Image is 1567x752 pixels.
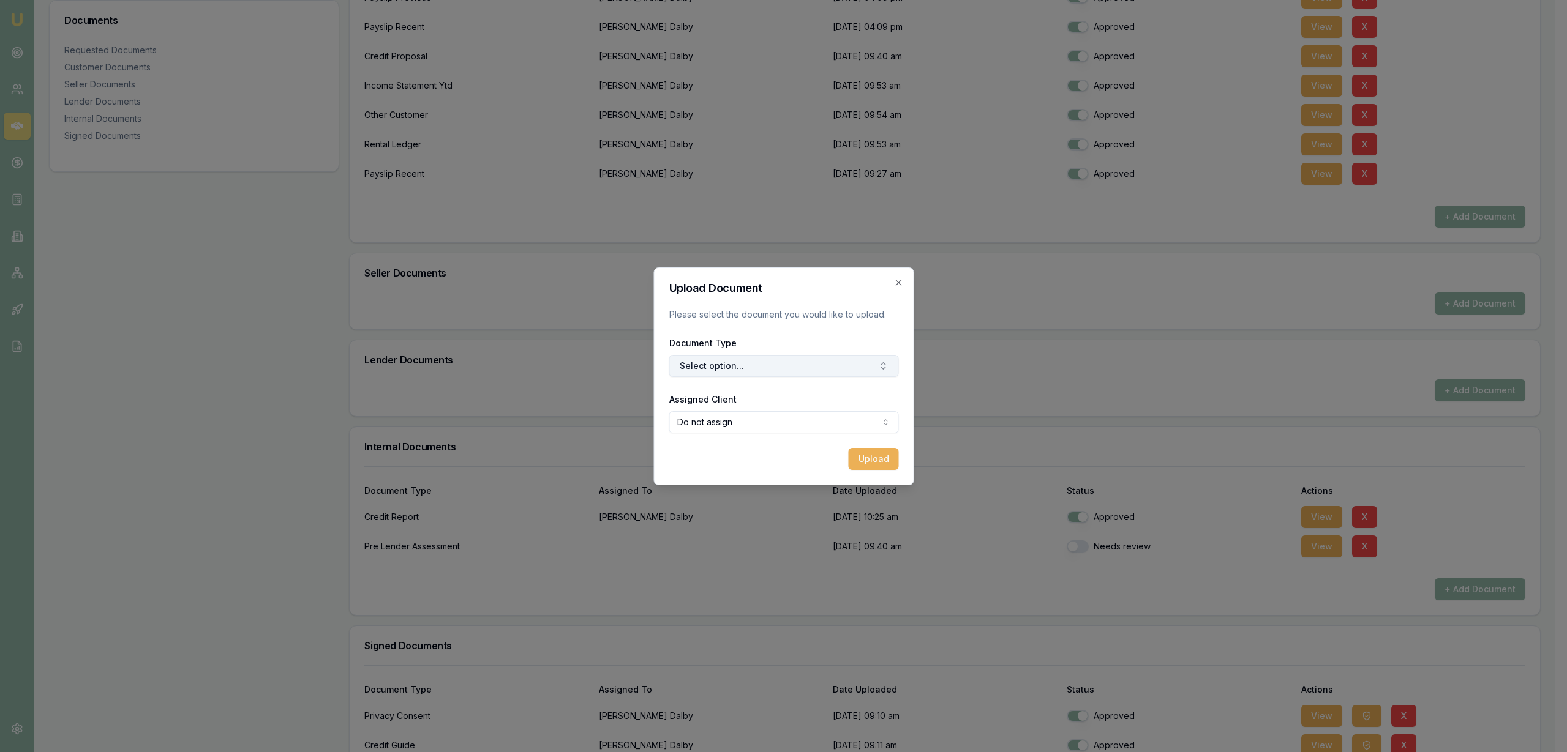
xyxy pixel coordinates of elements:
h2: Upload Document [669,283,898,294]
label: Assigned Client [669,394,736,404]
button: Upload [848,448,898,470]
p: Please select the document you would like to upload. [669,308,898,321]
label: Document Type [669,338,736,348]
button: Select option... [669,355,898,377]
